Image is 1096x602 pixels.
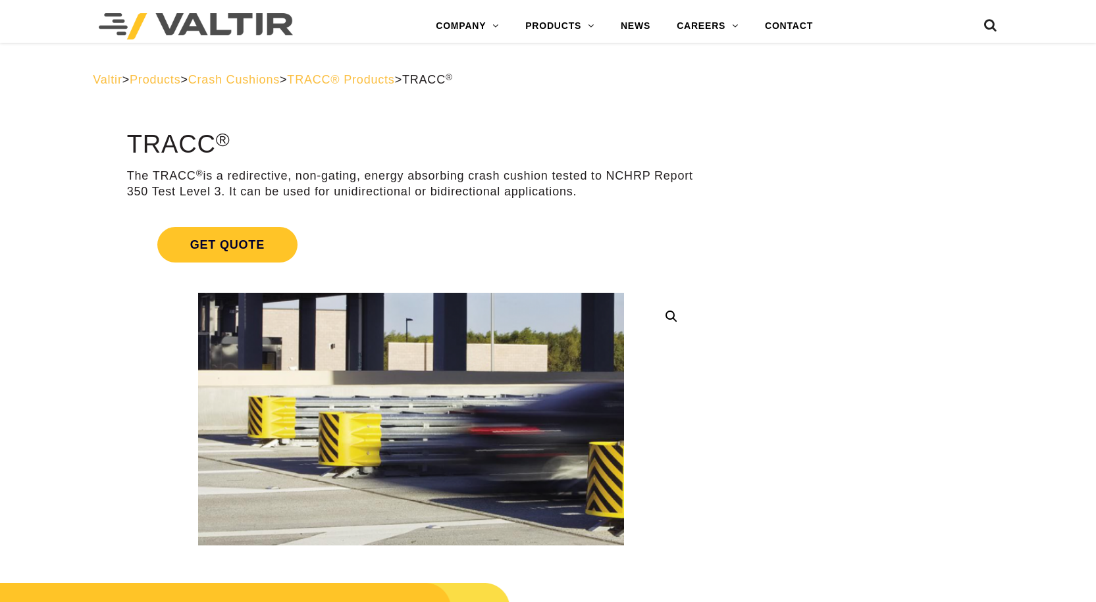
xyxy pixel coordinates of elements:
a: Valtir [93,73,122,86]
div: > > > > [93,72,1003,88]
a: TRACC® Products [287,73,394,86]
img: Valtir [99,13,293,39]
a: PRODUCTS [512,13,608,39]
a: Products [130,73,180,86]
h1: TRACC [127,131,695,159]
a: NEWS [608,13,664,39]
a: COMPANY [423,13,512,39]
a: Get Quote [127,211,695,278]
a: CONTACT [752,13,826,39]
span: Get Quote [157,227,298,263]
p: The TRACC is a redirective, non-gating, energy absorbing crash cushion tested to NCHRP Report 350... [127,168,695,199]
sup: ® [446,72,453,82]
sup: ® [216,129,230,150]
a: Crash Cushions [188,73,280,86]
span: TRACC [402,73,453,86]
a: CAREERS [664,13,752,39]
sup: ® [196,168,203,178]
